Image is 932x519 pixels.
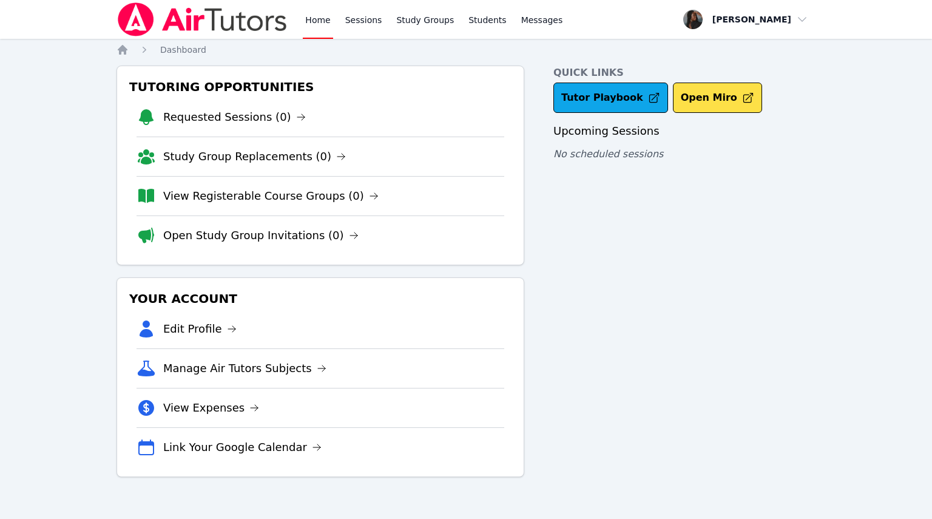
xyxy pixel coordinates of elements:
[127,288,514,310] h3: Your Account
[553,148,663,160] span: No scheduled sessions
[163,439,322,456] a: Link Your Google Calendar
[673,83,762,113] button: Open Miro
[553,123,815,140] h3: Upcoming Sessions
[553,66,815,80] h4: Quick Links
[163,360,326,377] a: Manage Air Tutors Subjects
[127,76,514,98] h3: Tutoring Opportunities
[163,399,259,416] a: View Expenses
[160,45,206,55] span: Dashboard
[163,321,237,338] a: Edit Profile
[521,14,563,26] span: Messages
[160,44,206,56] a: Dashboard
[116,2,288,36] img: Air Tutors
[163,148,346,165] a: Study Group Replacements (0)
[163,188,379,205] a: View Registerable Course Groups (0)
[553,83,668,113] a: Tutor Playbook
[163,109,306,126] a: Requested Sessions (0)
[116,44,815,56] nav: Breadcrumb
[163,227,359,244] a: Open Study Group Invitations (0)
